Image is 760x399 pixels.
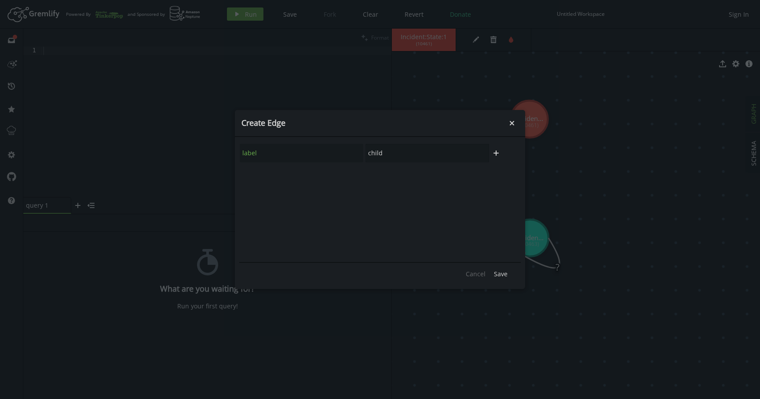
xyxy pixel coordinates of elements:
[494,270,508,278] span: Save
[466,270,486,278] span: Cancel
[240,144,363,162] input: Property Name
[461,267,490,280] button: Cancel
[490,267,512,280] button: Save
[241,118,505,128] h4: Create Edge
[365,144,489,162] input: Property Value
[505,117,519,130] button: Close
